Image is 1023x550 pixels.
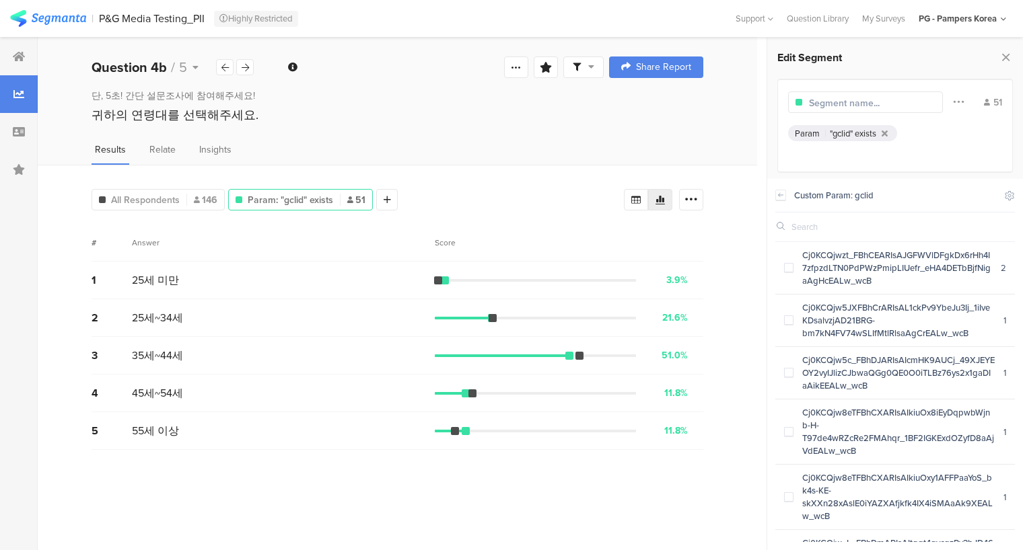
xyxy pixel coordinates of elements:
[132,272,179,288] span: 25세 미만
[92,237,132,249] div: #
[830,127,876,140] div: "gclid" exists
[248,193,333,207] span: Param: "gclid" exists
[92,272,132,288] div: 1
[664,386,688,400] div: 11.8%
[809,96,926,110] input: Segment name...
[132,310,183,325] span: 25세~34세
[171,57,175,77] span: /
[1003,491,1006,504] div: 1
[435,237,463,249] div: Score
[984,95,1002,110] div: 51
[795,127,820,140] div: Param
[793,249,1001,287] div: Cj0KCQjwzt_FBhCEARIsAJGFWVlDFgkDx6rHh4I7zfpzdLTN0PdPWzPmipLIUefr_eHA4DETbBjfNigaAgHcEALw_wcB
[919,12,997,25] div: PG - Pampers Korea
[92,385,132,401] div: 4
[92,423,132,438] div: 5
[664,424,688,438] div: 11.8%
[1001,262,1006,274] div: 2
[92,310,132,325] div: 2
[777,50,842,65] span: Edit Segment
[99,12,205,25] div: P&G Media Testing_PII
[736,8,773,29] div: Support
[199,143,232,157] span: Insights
[793,301,1003,340] div: Cj0KCQjw5JXFBhCrARIsAL1ckPv9YbeJu3Ij_1iIveKDsalvzjAD21BRG-bm7kN4FV74wSLIfMtlRlsaAgCrEALw_wcB
[92,106,703,124] div: 귀하의 연령대를 선택해주세요.
[855,12,912,25] a: My Surveys
[793,471,1003,522] div: Cj0KCQjw8eTFBhCXARIsAIkiuOxy1AFFPaaYoS_bk4s-KE-skXXn28xAslE0iYAZXAfjkfk4IX4iSMAaAk9XEALw_wcB
[132,237,160,249] div: Answer
[1003,426,1006,438] div: 1
[132,385,183,401] span: 45세~54세
[92,348,132,363] div: 3
[636,63,691,72] span: Share Report
[92,57,167,77] b: Question 4b
[92,11,94,26] div: |
[95,143,126,157] span: Results
[794,189,996,202] div: Custom Param: gclid
[214,11,298,27] div: Highly Restricted
[132,348,183,363] span: 35세~44세
[132,423,179,438] span: 55세 이상
[111,193,180,207] span: All Respondents
[10,10,86,27] img: segmanta logo
[780,12,855,25] a: Question Library
[194,193,217,207] span: 146
[149,143,176,157] span: Relate
[347,193,365,207] span: 51
[179,57,187,77] span: 5
[793,354,1003,392] div: Cj0KCQjw5c_FBhDJARIsAIcmHK9AUCj_49XJEYEOY2vyIJlizCJbwaQGg0QE0O0iTLBz76ys2x1gaDIaAikEEALw_wcB
[1003,314,1006,327] div: 1
[791,221,897,233] input: Search
[793,406,1003,457] div: Cj0KCQjw8eTFBhCXARIsAIkiuOx8iEyDqpwbWjnb-H-T97de4wRZcRe2FMAhqr_1BF2IGKExdOZyfD8aAjVdEALw_wcB
[92,89,703,103] div: 단, 5초! 간단 설문조사에 참여해주세요!
[666,273,688,287] div: 3.9%
[662,348,688,362] div: 51.0%
[1003,366,1006,379] div: 1
[662,311,688,325] div: 21.6%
